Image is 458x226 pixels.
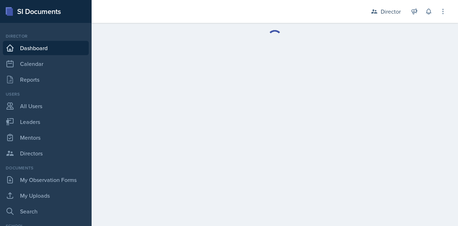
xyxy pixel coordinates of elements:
a: Leaders [3,115,89,129]
div: Documents [3,165,89,171]
div: Director [3,33,89,39]
a: Reports [3,72,89,87]
a: Search [3,204,89,218]
a: All Users [3,99,89,113]
a: Mentors [3,130,89,145]
a: My Observation Forms [3,173,89,187]
div: Director [381,7,401,16]
a: Directors [3,146,89,160]
a: My Uploads [3,188,89,203]
a: Dashboard [3,41,89,55]
div: Users [3,91,89,97]
a: Calendar [3,57,89,71]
